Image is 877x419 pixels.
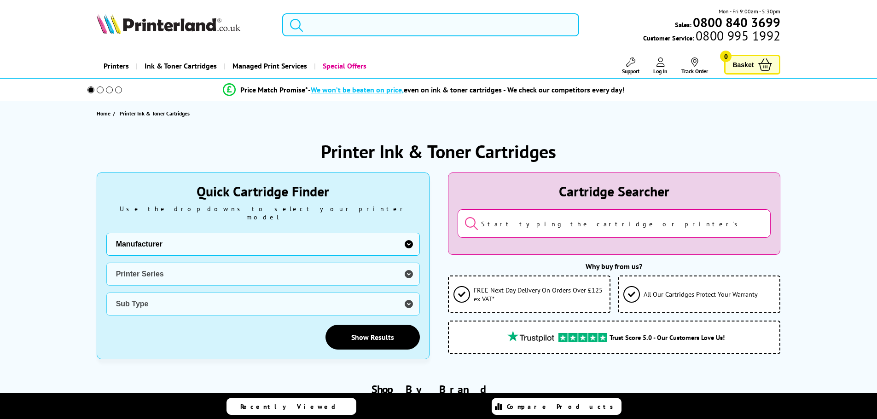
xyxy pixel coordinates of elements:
[97,54,136,78] a: Printers
[325,325,420,350] a: Show Results
[720,51,732,62] span: 0
[694,31,780,40] span: 0800 995 1992
[507,402,618,411] span: Compare Products
[106,205,420,221] div: Use the drop-downs to select your printer model
[691,18,780,27] a: 0800 840 3699
[240,85,308,94] span: Price Match Promise*
[732,58,754,71] span: Basket
[675,20,691,29] span: Sales:
[136,54,224,78] a: Ink & Toner Cartridges
[653,68,668,75] span: Log In
[224,54,314,78] a: Managed Print Services
[106,182,420,200] div: Quick Cartridge Finder
[622,57,639,75] a: Support
[314,54,373,78] a: Special Offers
[492,398,621,415] a: Compare Products
[97,109,113,118] a: Home
[610,333,725,342] span: Trust Score 5.0 - Our Customers Love Us!
[145,54,217,78] span: Ink & Toner Cartridges
[75,82,773,98] li: modal_Promise
[321,139,556,163] h1: Printer Ink & Toner Cartridges
[643,31,780,42] span: Customer Service:
[97,14,271,36] a: Printerland Logo
[719,7,780,16] span: Mon - Fri 9:00am - 5:30pm
[503,331,558,342] img: trustpilot rating
[458,209,771,238] input: Start typing the cartridge or printer's name...
[308,85,625,94] div: - even on ink & toner cartridges - We check our competitors every day!
[311,85,404,94] span: We won’t be beaten on price,
[97,382,781,396] h2: Shop By Brand
[448,262,781,271] div: Why buy from us?
[227,398,356,415] a: Recently Viewed
[681,57,708,75] a: Track Order
[458,182,771,200] div: Cartridge Searcher
[693,14,780,31] b: 0800 840 3699
[240,402,345,411] span: Recently Viewed
[622,68,639,75] span: Support
[97,14,240,34] img: Printerland Logo
[558,333,607,342] img: trustpilot rating
[474,286,605,303] span: FREE Next Day Delivery On Orders Over £125 ex VAT*
[644,290,758,298] span: All Our Cartridges Protect Your Warranty
[653,57,668,75] a: Log In
[724,55,780,75] a: Basket 0
[120,110,190,117] span: Printer Ink & Toner Cartridges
